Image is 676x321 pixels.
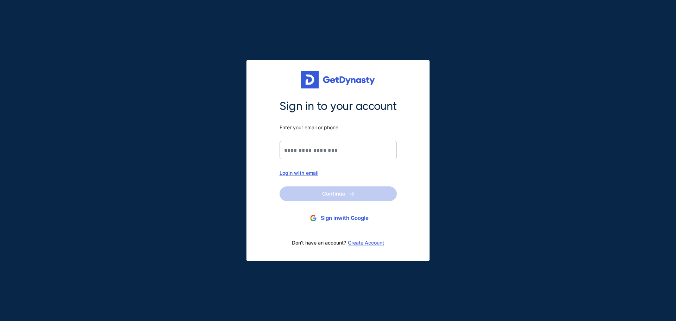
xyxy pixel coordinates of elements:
[280,235,397,250] div: Don’t have an account?
[280,124,397,131] span: Enter your email or phone.
[301,71,375,88] img: Get started for free with Dynasty Trust Company
[348,240,384,246] a: Create Account
[280,170,397,176] div: Login with email
[280,212,397,225] button: Sign inwith Google
[280,99,397,114] span: Sign in to your account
